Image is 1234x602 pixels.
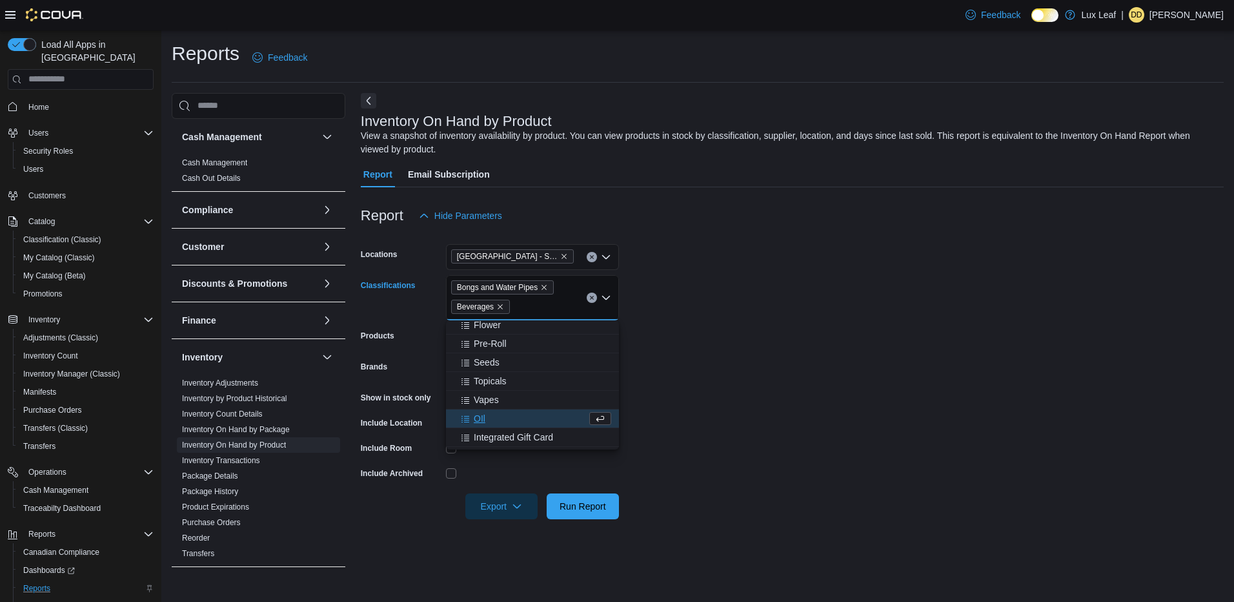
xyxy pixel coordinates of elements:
button: Discounts & Promotions [319,276,335,291]
a: Dashboards [13,561,159,579]
a: Reports [18,581,56,596]
span: Cash Management [23,485,88,495]
span: Users [28,128,48,138]
a: Dashboards [18,563,80,578]
span: Promotions [23,289,63,299]
span: Feedback [268,51,307,64]
span: Bongs and Water Pipes [451,280,554,295]
button: Open list of options [601,252,611,262]
p: [PERSON_NAME] [1149,7,1224,23]
span: Transfers [18,439,154,454]
button: Transfers (Classic) [13,419,159,437]
button: My Catalog (Classic) [13,249,159,267]
button: Customer [319,239,335,254]
span: Flower [474,318,501,331]
a: Home [23,99,54,115]
span: Adjustments (Classic) [18,330,154,346]
button: Next [361,93,376,109]
button: Reports [3,525,159,543]
button: Users [3,124,159,142]
span: Canadian Compliance [18,545,154,560]
span: Inventory Count [18,348,154,364]
button: Clear input [587,293,597,303]
a: Security Roles [18,143,78,159]
h3: Cash Management [182,130,262,143]
span: Security Roles [23,146,73,156]
label: Classifications [361,280,416,291]
p: Lux Leaf [1082,7,1117,23]
a: Canadian Compliance [18,545,105,560]
span: Purchase Orders [23,405,82,415]
button: Compliance [319,202,335,218]
a: Customers [23,188,71,203]
input: Dark Mode [1031,8,1058,22]
button: Home [3,98,159,116]
a: Package Details [182,472,238,481]
a: Inventory Transactions [182,456,260,465]
button: My Catalog (Beta) [13,267,159,285]
span: Home [28,102,49,112]
button: Adjustments (Classic) [13,329,159,347]
button: Transfers [13,437,159,455]
button: Manifests [13,383,159,401]
span: Inventory Count Details [182,409,263,419]
span: Dashboards [18,563,154,578]
span: Operations [28,467,66,477]
button: Infused Pre-Rolls [446,447,619,466]
span: Inventory On Hand by Product [182,440,286,450]
span: Catalog [28,216,55,227]
a: Adjustments (Classic) [18,330,103,346]
h3: Customer [182,240,224,253]
span: Reports [28,529,56,539]
span: Users [23,125,154,141]
span: Operations [23,464,154,480]
span: Seeds [474,356,500,369]
span: Product Expirations [182,502,249,512]
span: Transfers [23,441,56,451]
span: Package History [182,486,238,497]
span: Traceabilty Dashboard [18,501,154,516]
span: Transfers (Classic) [23,423,88,433]
button: Reports [23,526,61,542]
span: Pre-Roll [474,337,507,350]
button: Cash Management [182,130,317,143]
label: Include Archived [361,468,423,479]
span: Cash Out Details [182,173,241,183]
button: Hide Parameters [414,203,507,229]
button: Inventory Manager (Classic) [13,365,159,383]
button: Users [23,125,54,141]
img: Cova [26,8,83,21]
button: Traceabilty Dashboard [13,499,159,517]
span: Adjustments (Classic) [23,333,98,343]
span: Inventory Count [23,351,78,361]
a: Reorder [182,534,210,543]
label: Include Location [361,418,422,428]
span: Report [363,161,392,187]
span: Inventory Manager (Classic) [18,366,154,382]
span: Edmonton - SouthPark [451,249,574,264]
a: Feedback [247,45,312,70]
a: Inventory Count Details [182,410,263,419]
button: Remove Edmonton - SouthPark from selection in this group [560,253,568,260]
label: Locations [361,249,398,260]
button: Reports [13,579,159,597]
a: Promotions [18,286,68,302]
span: Classification (Classic) [18,232,154,247]
span: Inventory Adjustments [182,378,258,388]
span: Inventory On Hand by Package [182,424,290,435]
a: Package History [182,487,238,496]
a: Inventory by Product Historical [182,394,287,403]
button: Compliance [182,203,317,216]
div: Cash Management [172,155,345,191]
span: Manifests [18,384,154,400]
button: Operations [3,463,159,481]
a: Cash Out Details [182,174,241,183]
button: Inventory Count [13,347,159,365]
button: Catalog [3,213,159,231]
span: Vapes [474,393,499,406]
button: Run Report [547,493,619,519]
button: Cash Management [319,129,335,145]
span: My Catalog (Beta) [18,268,154,284]
a: Purchase Orders [18,402,87,418]
button: Export [465,493,538,519]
